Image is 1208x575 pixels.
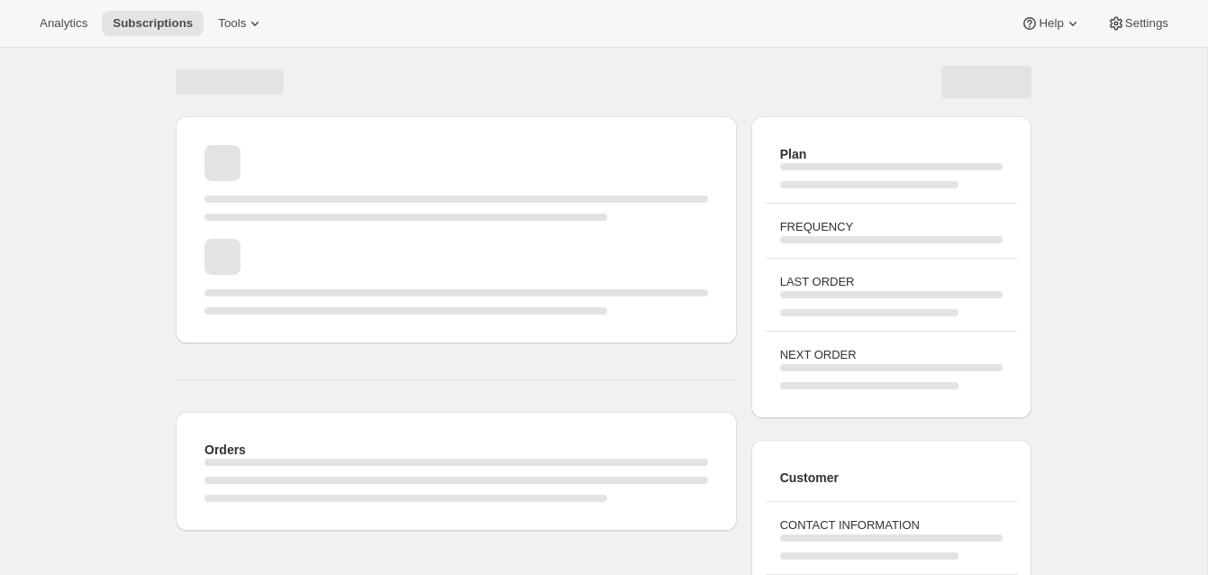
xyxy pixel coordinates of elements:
h3: FREQUENCY [780,218,1003,236]
h3: NEXT ORDER [780,346,1003,364]
h3: LAST ORDER [780,273,1003,291]
span: Help [1039,16,1063,31]
button: Subscriptions [102,11,204,36]
h2: Plan [780,145,1003,163]
h2: Customer [780,469,1003,487]
button: Help [1010,11,1092,36]
span: Settings [1125,16,1168,31]
span: Subscriptions [113,16,193,31]
button: Tools [207,11,275,36]
h3: CONTACT INFORMATION [780,516,1003,534]
span: Analytics [40,16,87,31]
span: Tools [218,16,246,31]
h2: Orders [204,441,708,459]
button: Analytics [29,11,98,36]
button: Settings [1096,11,1179,36]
